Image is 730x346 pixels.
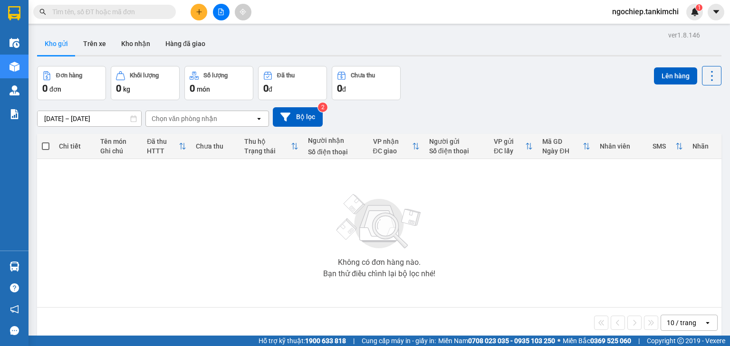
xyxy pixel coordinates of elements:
[600,142,643,150] div: Nhân viên
[691,8,699,16] img: icon-new-feature
[259,336,346,346] span: Hỗ trợ kỹ thuật:
[10,62,19,72] img: warehouse-icon
[147,138,179,145] div: Đã thu
[10,262,19,271] img: warehouse-icon
[258,66,327,100] button: Đã thu0đ
[308,137,363,144] div: Người nhận
[42,83,48,94] span: 0
[277,72,295,79] div: Đã thu
[240,134,303,159] th: Toggle SortBy
[244,138,291,145] div: Thu hộ
[269,85,272,93] span: đ
[342,85,346,93] span: đ
[337,83,342,94] span: 0
[338,259,421,266] div: Không có đơn hàng nào.
[677,337,684,344] span: copyright
[332,66,401,100] button: Chưa thu0đ
[10,326,19,335] span: message
[308,148,363,156] div: Số điện thoại
[10,305,19,314] span: notification
[10,109,19,119] img: solution-icon
[692,142,717,150] div: Nhãn
[351,72,375,79] div: Chưa thu
[696,4,702,11] sup: 1
[147,147,179,155] div: HTTT
[368,134,424,159] th: Toggle SortBy
[668,30,700,40] div: ver 1.8.146
[56,72,82,79] div: Đơn hàng
[142,134,191,159] th: Toggle SortBy
[39,9,46,15] span: search
[37,32,76,55] button: Kho gửi
[76,32,114,55] button: Trên xe
[494,147,525,155] div: ĐC lấy
[114,32,158,55] button: Kho nhận
[653,142,675,150] div: SMS
[605,6,686,18] span: ngochiep.tankimchi
[158,32,213,55] button: Hàng đã giao
[111,66,180,100] button: Khối lượng0kg
[648,134,688,159] th: Toggle SortBy
[235,4,251,20] button: aim
[203,72,228,79] div: Số lượng
[542,138,583,145] div: Mã GD
[538,134,595,159] th: Toggle SortBy
[196,9,202,15] span: plus
[557,339,560,343] span: ⚪️
[353,336,355,346] span: |
[10,85,19,95] img: warehouse-icon
[667,318,696,327] div: 10 / trang
[123,85,130,93] span: kg
[218,9,224,15] span: file-add
[196,142,235,150] div: Chưa thu
[152,114,217,123] div: Chọn văn phòng nhận
[494,138,525,145] div: VP gửi
[429,138,484,145] div: Người gửi
[116,83,121,94] span: 0
[38,111,141,126] input: Select a date range.
[438,336,555,346] span: Miền Nam
[323,270,435,278] div: Bạn thử điều chỉnh lại bộ lọc nhé!
[468,337,555,345] strong: 0708 023 035 - 0935 103 250
[240,9,246,15] span: aim
[590,337,631,345] strong: 0369 525 060
[318,103,327,112] sup: 2
[184,66,253,100] button: Số lượng0món
[332,188,427,255] img: svg+xml;base64,PHN2ZyBjbGFzcz0ibGlzdC1wbHVnX19zdmciIHhtbG5zPSJodHRwOi8vd3d3LnczLm9yZy8yMDAwL3N2Zy...
[273,107,323,127] button: Bộ lọc
[697,4,701,11] span: 1
[263,83,269,94] span: 0
[708,4,724,20] button: caret-down
[712,8,720,16] span: caret-down
[638,336,640,346] span: |
[59,142,91,150] div: Chi tiết
[542,147,583,155] div: Ngày ĐH
[49,85,61,93] span: đơn
[373,147,412,155] div: ĐC giao
[10,38,19,48] img: warehouse-icon
[362,336,436,346] span: Cung cấp máy in - giấy in:
[191,4,207,20] button: plus
[10,283,19,292] span: question-circle
[429,147,484,155] div: Số điện thoại
[305,337,346,345] strong: 1900 633 818
[213,4,230,20] button: file-add
[197,85,210,93] span: món
[255,115,263,122] svg: open
[100,138,138,145] div: Tên món
[563,336,631,346] span: Miền Bắc
[244,147,291,155] div: Trạng thái
[373,138,412,145] div: VP nhận
[190,83,195,94] span: 0
[37,66,106,100] button: Đơn hàng0đơn
[8,6,20,20] img: logo-vxr
[130,72,159,79] div: Khối lượng
[654,67,697,84] button: Lên hàng
[100,147,138,155] div: Ghi chú
[489,134,538,159] th: Toggle SortBy
[704,319,711,327] svg: open
[52,7,164,17] input: Tìm tên, số ĐT hoặc mã đơn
